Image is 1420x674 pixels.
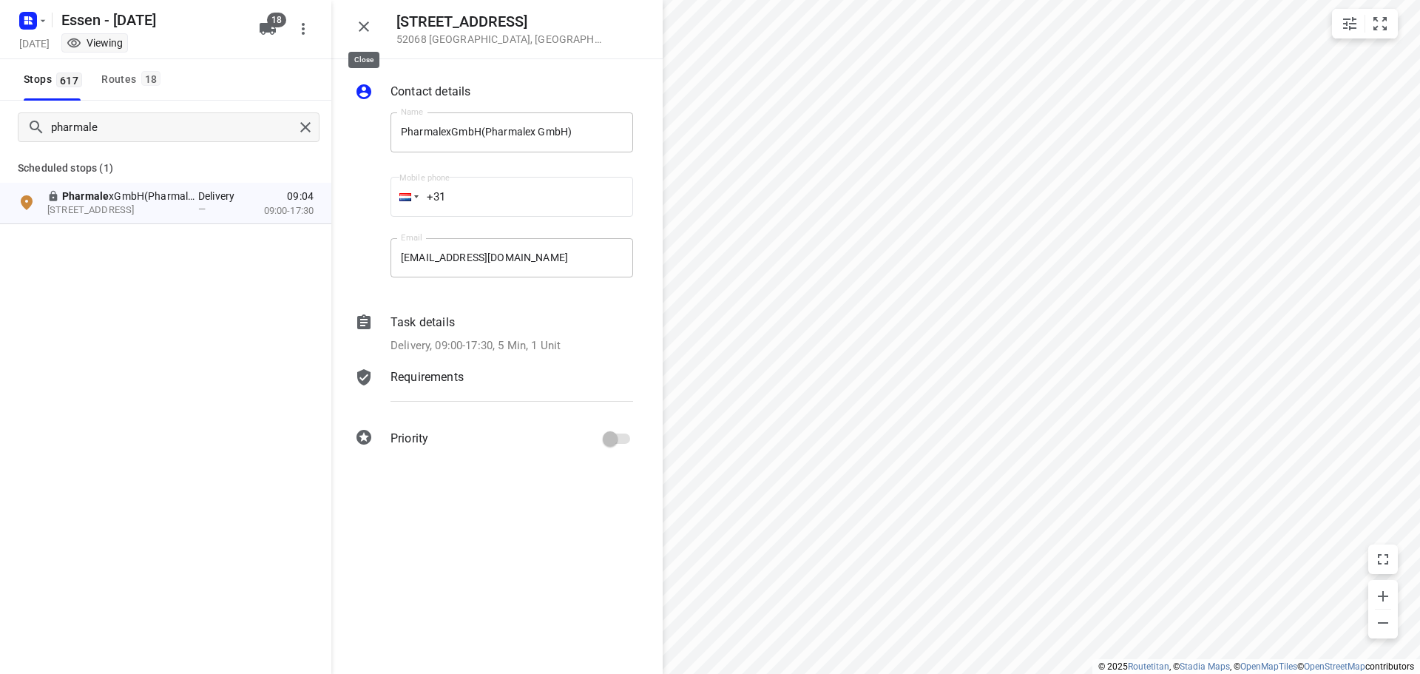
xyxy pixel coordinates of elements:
p: Eisenbahnweg 9 -11, 52068, Aachen, DE [47,203,183,218]
label: Mobile phone [399,174,450,182]
div: Task detailsDelivery, 09:00-17:30, 5 Min, 1 Unit [355,314,633,354]
a: OpenStreetMap [1304,661,1365,672]
a: Routetitan [1128,661,1169,672]
h5: [STREET_ADDRESS] [396,13,603,30]
span: 617 [56,73,82,87]
p: Delivery, 09:00-17:30, 5 Min, 1 Unit [390,337,561,354]
span: Stops [24,70,87,89]
div: Netherlands: + 31 [390,177,419,217]
span: 09:04 [287,189,314,203]
div: small contained button group [1332,9,1398,38]
span: — [198,203,206,215]
div: Routes [101,70,165,89]
button: Map settings [1335,9,1365,38]
button: More [288,14,318,44]
p: Scheduled stops ( 1 ) [18,159,314,177]
div: Requirements [355,368,633,413]
p: Contact details [390,83,470,101]
div: Contact details [355,83,633,104]
div: You are currently in view mode. To make any changes, go to edit project. [67,36,123,50]
p: 09:00-17:30 [264,203,314,218]
button: 18 [253,14,283,44]
input: 1 (702) 123-4567 [390,177,633,217]
p: Priority [390,430,428,448]
a: Stadia Maps [1180,661,1230,672]
p: Requirements [390,368,464,386]
a: OpenMapTiles [1240,661,1297,672]
p: 52068 [GEOGRAPHIC_DATA] , [GEOGRAPHIC_DATA] [396,33,603,45]
b: Pharmale [62,190,109,202]
li: © 2025 , © , © © contributors [1098,661,1414,672]
span: 18 [267,13,286,27]
p: PharmalexGmbH(Pharmalex GmbH) [62,189,198,203]
p: Delivery [198,189,243,203]
span: 18 [141,71,161,86]
input: Search stops [51,116,294,139]
p: Task details [390,314,455,331]
button: Fit zoom [1365,9,1395,38]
